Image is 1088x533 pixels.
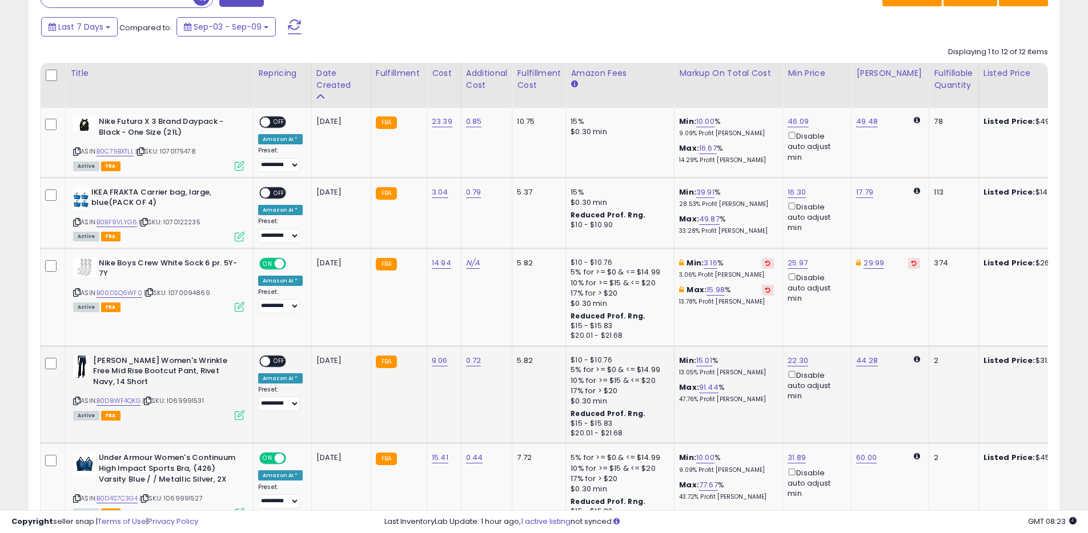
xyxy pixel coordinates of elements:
[864,257,884,269] a: 29.99
[73,258,244,311] div: ASIN:
[679,156,774,164] p: 14.29% Profit [PERSON_NAME]
[73,356,244,419] div: ASIN:
[983,116,1078,127] div: $49.99
[97,396,140,406] a: B0D8WF4QKG
[571,484,665,494] div: $0.30 min
[101,232,121,241] span: FBA
[679,187,696,197] b: Min:
[679,479,699,490] b: Max:
[983,355,1035,366] b: Listed Price:
[679,356,774,377] div: %
[258,288,303,314] div: Preset:
[571,187,665,197] div: 15%
[466,116,482,127] a: 0.85
[679,258,774,279] div: %
[97,147,134,156] a: B0C79BXTLL
[571,311,645,321] b: Reduced Prof. Rng.
[91,187,230,211] b: IKEA FRAKTA Carrier bag, large, blue(PACK OF 4)
[384,516,1077,527] div: Last InventoryLab Update: 1 hour ago, not synced.
[571,409,645,418] b: Reduced Prof. Rng.
[11,516,198,527] div: seller snap | |
[765,287,770,293] i: Revert to store-level Max Markup
[983,67,1082,79] div: Listed Price
[571,67,669,79] div: Amazon Fees
[258,147,303,172] div: Preset:
[983,257,1035,268] b: Listed Price:
[101,302,121,312] span: FBA
[571,288,665,298] div: 17% for > $20
[258,205,303,215] div: Amazon AI *
[571,474,665,484] div: 17% for > $20
[699,382,718,393] a: 91.44
[316,67,366,91] div: Date Created
[376,453,397,465] small: FBA
[679,493,774,501] p: 43.72% Profit [PERSON_NAME]
[934,453,969,463] div: 2
[176,17,276,37] button: Sep-03 - Sep-09
[686,257,704,268] b: Min:
[765,260,770,266] i: Revert to store-level Min Markup
[376,356,397,368] small: FBA
[788,67,846,79] div: Min Price
[258,67,307,79] div: Repricing
[142,396,204,405] span: | SKU: 1069991531
[679,382,699,393] b: Max:
[679,298,774,306] p: 13.78% Profit [PERSON_NAME]
[679,187,774,208] div: %
[258,386,303,411] div: Preset:
[788,187,806,198] a: 16.30
[679,286,684,293] i: This overrides the store level max markup for this listing
[948,47,1048,58] div: Displaying 1 to 12 of 12 items
[856,355,878,366] a: 44.28
[517,116,557,127] div: 10.75
[856,187,873,198] a: 17.79
[571,79,577,90] small: Amazon Fees.
[316,453,362,463] div: [DATE]
[1028,516,1077,527] span: 2025-09-17 08:23 GMT
[788,369,842,402] div: Disable auto adjust min
[194,21,262,33] span: Sep-03 - Sep-09
[679,67,778,79] div: Markup on Total Cost
[258,276,303,286] div: Amazon AI *
[679,130,774,138] p: 9.09% Profit [PERSON_NAME]
[571,453,665,463] div: 5% for >= $0 & <= $14.99
[119,22,172,33] span: Compared to:
[73,411,99,421] span: All listings currently available for purchase on Amazon
[983,258,1078,268] div: $26.99
[432,67,456,79] div: Cost
[97,217,137,227] a: B0BF9VLYG6
[258,373,303,383] div: Amazon AI *
[432,257,451,269] a: 14.94
[316,116,362,127] div: [DATE]
[679,143,699,154] b: Max:
[679,355,696,366] b: Min:
[696,355,712,366] a: 15.01
[934,187,969,197] div: 113
[983,187,1035,197] b: Listed Price:
[571,375,665,386] div: 10% for >= $15 & <= $20
[679,143,774,164] div: %
[856,452,877,463] a: 60.00
[99,453,238,487] b: Under Armour Women's Continuum High Impact Sports Bra, (426) Varsity Blue / / Metallic Silver, 2X
[376,258,397,270] small: FBA
[983,356,1078,366] div: $31.99
[517,187,557,197] div: 5.37
[679,259,684,266] i: This overrides the store level min markup for this listing
[517,356,557,366] div: 5.82
[260,454,275,463] span: ON
[571,356,665,365] div: $10 - $10.76
[934,356,969,366] div: 2
[856,116,878,127] a: 49.48
[983,187,1078,197] div: $14.99
[788,200,842,233] div: Disable auto adjust min
[788,452,806,463] a: 31.89
[73,302,99,312] span: All listings currently available for purchase on Amazon
[466,355,481,366] a: 0.72
[97,494,138,503] a: B0D4S7C3G4
[148,516,198,527] a: Privacy Policy
[571,429,665,438] div: $20.01 - $21.68
[679,369,774,377] p: 13.05% Profit [PERSON_NAME]
[432,355,448,366] a: 9.06
[270,356,288,366] span: OFF
[101,411,121,421] span: FBA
